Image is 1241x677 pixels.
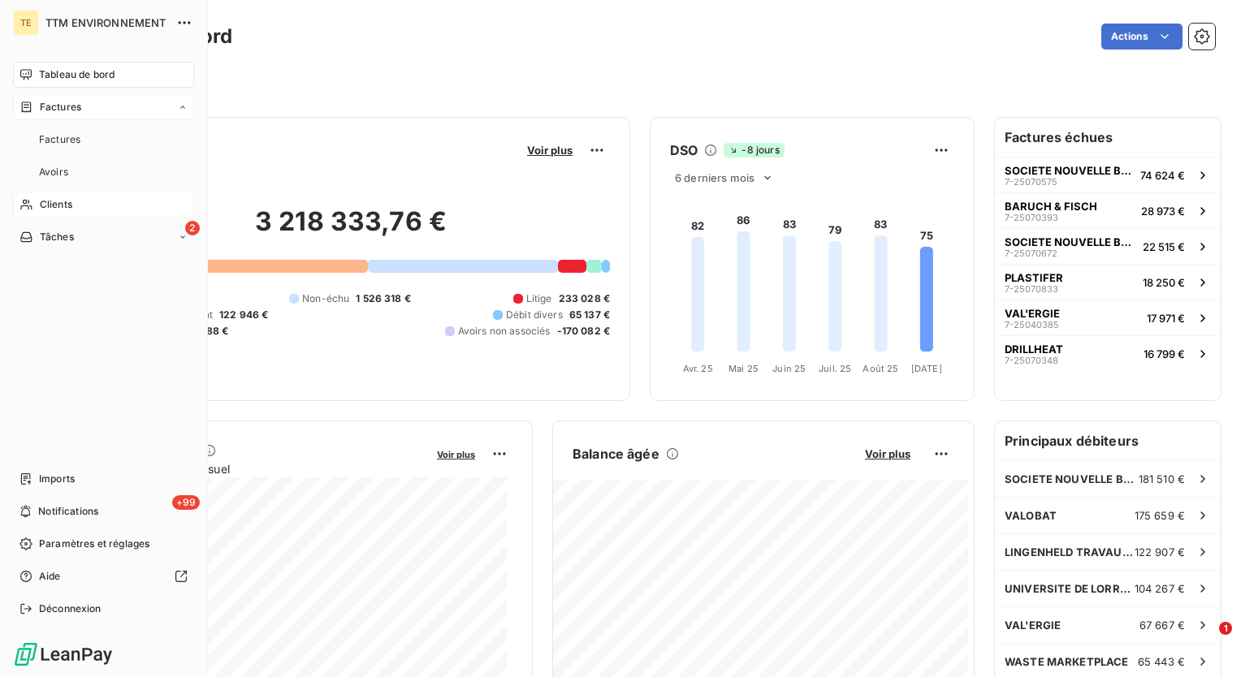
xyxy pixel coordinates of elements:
[1143,240,1185,253] span: 22 515 €
[437,449,475,460] span: Voir plus
[863,363,898,374] tspan: Août 25
[1141,205,1185,218] span: 28 973 €
[995,300,1221,335] button: VAL'ERGIE7-2504038517 971 €
[569,308,610,322] span: 65 137 €
[1005,472,1139,485] span: SOCIETE NOUVELLE BEHEM SNB
[356,291,411,306] span: 1 526 318 €
[1135,545,1185,558] span: 122 907 €
[860,446,915,461] button: Voir plus
[772,363,806,374] tspan: Juin 25
[172,495,200,510] span: +99
[995,157,1221,192] button: SOCIETE NOUVELLE BEHEM SNB7-2507057574 624 €
[302,291,349,306] span: Non-échu
[670,140,698,160] h6: DSO
[819,363,851,374] tspan: Juil. 25
[13,563,194,589] a: Aide
[995,421,1221,460] h6: Principaux débiteurs
[39,67,115,82] span: Tableau de bord
[1005,177,1057,187] span: 7-25070575
[1005,619,1061,632] span: VAL'ERGIE
[1140,169,1185,182] span: 74 624 €
[39,132,80,147] span: Factures
[458,324,551,338] span: Avoirs non associés
[573,444,659,464] h6: Balance âgée
[995,118,1221,157] h6: Factures échues
[724,143,784,157] span: -8 jours
[1005,235,1136,248] span: SOCIETE NOUVELLE BEHEM SNB
[995,192,1221,228] button: BARUCH & FISCH7-2507039328 973 €
[13,641,114,667] img: Logo LeanPay
[185,221,200,235] span: 2
[1219,622,1232,635] span: 1
[39,472,75,486] span: Imports
[40,100,81,114] span: Factures
[1139,619,1185,632] span: 67 667 €
[526,291,552,306] span: Litige
[1005,200,1097,213] span: BARUCH & FISCH
[1005,655,1129,668] span: WASTE MARKETPLACE
[1147,312,1185,325] span: 17 971 €
[1138,655,1185,668] span: 65 443 €
[1005,582,1135,595] span: UNIVERSITE DE LORRAINE
[557,324,611,338] span: -170 082 €
[1005,320,1059,330] span: 7-25040385
[675,171,755,184] span: 6 derniers mois
[1144,347,1185,360] span: 16 799 €
[1005,164,1134,177] span: SOCIETE NOUVELLE BEHEM SNB
[1186,622,1225,661] iframe: Intercom live chat
[865,447,910,460] span: Voir plus
[39,602,102,616] span: Déconnexion
[1135,509,1185,522] span: 175 659 €
[1005,248,1057,258] span: 7-25070672
[219,308,268,322] span: 122 946 €
[92,460,426,477] span: Chiffre d'affaires mensuel
[13,10,39,36] div: TE
[45,16,166,29] span: TTM ENVIRONNEMENT
[1101,24,1183,50] button: Actions
[1005,213,1058,222] span: 7-25070393
[1139,472,1185,485] span: 181 510 €
[38,504,98,519] span: Notifications
[1005,545,1135,558] span: LINGENHELD TRAVAUX SPECIAUX
[506,308,563,322] span: Débit divers
[729,363,759,374] tspan: Mai 25
[995,264,1221,300] button: PLASTIFER7-2507083318 250 €
[432,446,480,461] button: Voir plus
[1143,276,1185,289] span: 18 250 €
[527,144,573,157] span: Voir plus
[1005,509,1057,522] span: VALOBAT
[683,363,713,374] tspan: Avr. 25
[1005,307,1060,320] span: VAL'ERGIE
[40,230,74,244] span: Tâches
[1005,271,1063,284] span: PLASTIFER
[39,569,61,584] span: Aide
[1135,582,1185,595] span: 104 267 €
[995,335,1221,371] button: DRILLHEAT7-2507034816 799 €
[1005,343,1063,356] span: DRILLHEAT
[995,228,1221,264] button: SOCIETE NOUVELLE BEHEM SNB7-2507067222 515 €
[40,197,72,212] span: Clients
[1005,356,1058,365] span: 7-25070348
[522,143,577,157] button: Voir plus
[39,165,68,179] span: Avoirs
[559,291,610,306] span: 233 028 €
[39,537,149,551] span: Paramètres et réglages
[92,205,610,254] h2: 3 218 333,76 €
[911,363,942,374] tspan: [DATE]
[1005,284,1058,294] span: 7-25070833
